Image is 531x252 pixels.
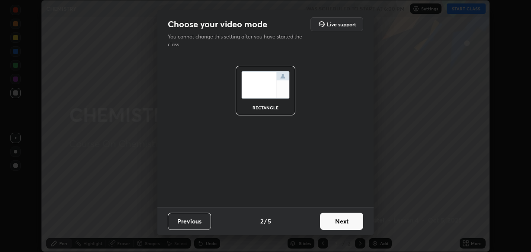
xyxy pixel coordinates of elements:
[168,213,211,230] button: Previous
[268,217,271,226] h4: 5
[241,71,290,99] img: normalScreenIcon.ae25ed63.svg
[168,19,267,30] h2: Choose your video mode
[320,213,363,230] button: Next
[248,105,283,110] div: rectangle
[168,33,308,48] p: You cannot change this setting after you have started the class
[327,22,356,27] h5: Live support
[264,217,267,226] h4: /
[260,217,263,226] h4: 2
